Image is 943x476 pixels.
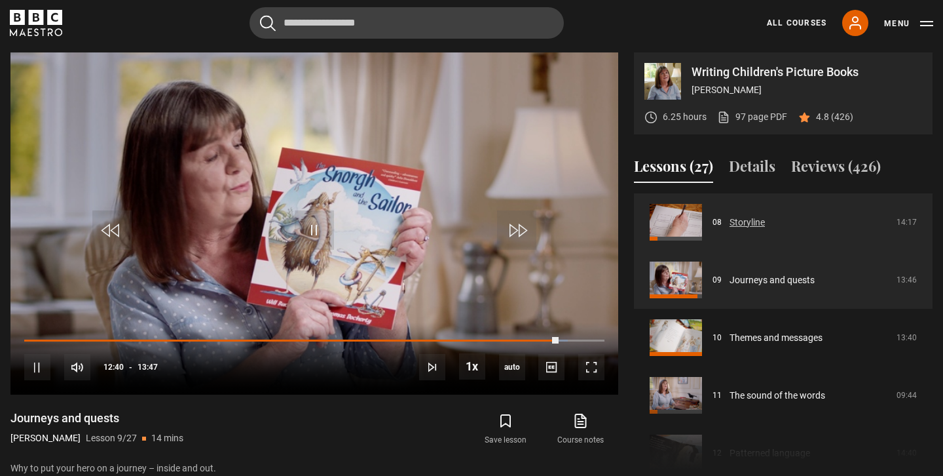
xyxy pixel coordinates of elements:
input: Search [250,7,564,39]
span: auto [499,354,525,380]
p: Why to put your hero on a journey – inside and out. [10,462,618,475]
button: Captions [538,354,564,380]
button: Submit the search query [260,15,276,31]
span: 13:47 [138,355,158,379]
button: Save lesson [468,410,543,448]
video-js: Video Player [10,52,618,395]
div: Current quality: 720p [499,354,525,380]
button: Playback Rate [459,353,485,380]
h1: Journeys and quests [10,410,183,426]
svg: BBC Maestro [10,10,62,36]
button: Reviews (426) [791,155,881,183]
button: Toggle navigation [884,17,933,30]
a: The sound of the words [730,389,825,403]
p: 14 mins [151,431,183,445]
p: [PERSON_NAME] [692,83,922,97]
div: Progress Bar [24,340,604,342]
a: Storyline [730,216,765,229]
p: [PERSON_NAME] [10,431,81,445]
p: Lesson 9/27 [86,431,137,445]
p: Writing Children's Picture Books [692,66,922,78]
span: 12:40 [103,355,124,379]
p: 6.25 hours [663,110,707,124]
a: Themes and messages [730,331,823,345]
a: All Courses [767,17,826,29]
button: Mute [64,354,90,380]
button: Pause [24,354,50,380]
button: Lessons (27) [634,155,713,183]
button: Fullscreen [578,354,604,380]
span: - [129,363,132,372]
p: 4.8 (426) [816,110,853,124]
button: Next Lesson [419,354,445,380]
button: Details [729,155,775,183]
a: Course notes [544,410,618,448]
a: 97 page PDF [717,110,787,124]
a: Journeys and quests [730,273,815,287]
